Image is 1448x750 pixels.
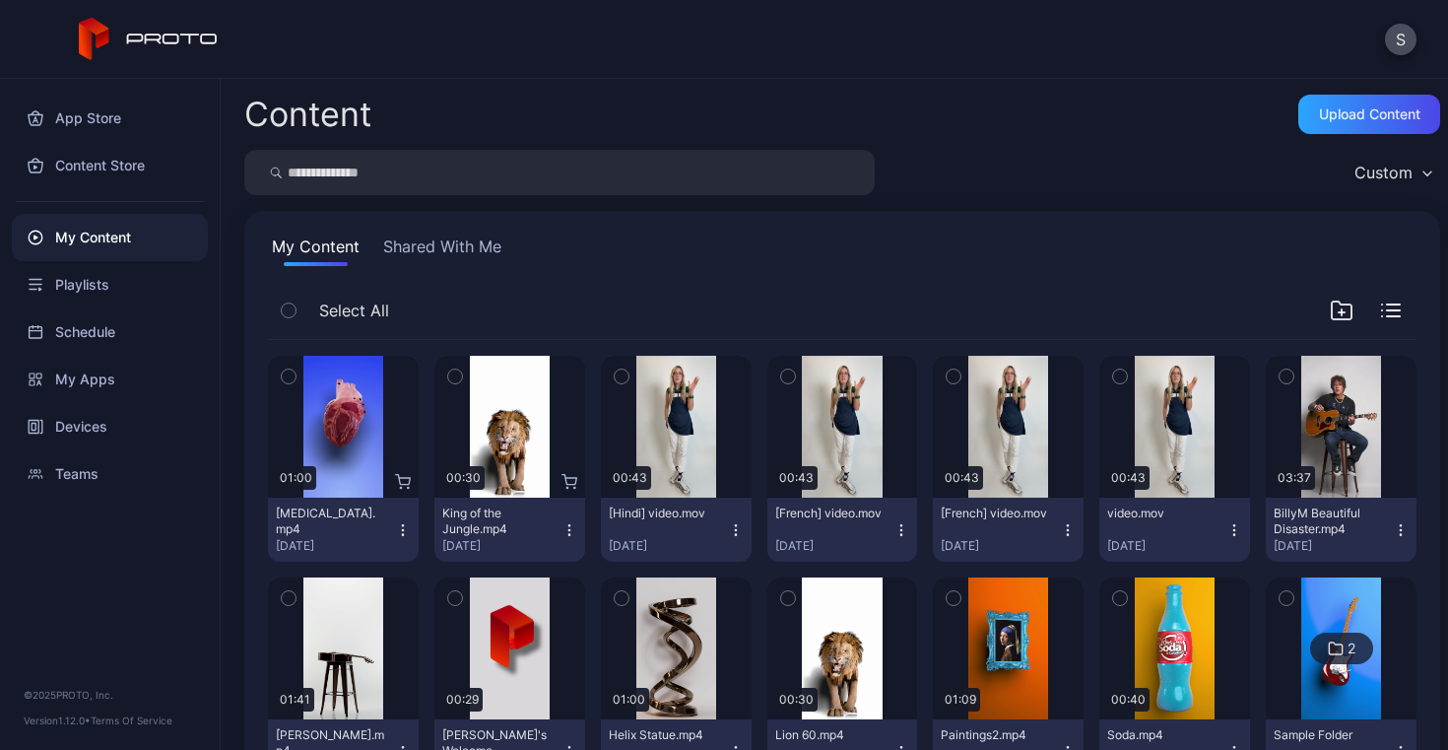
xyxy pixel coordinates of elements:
div: video.mov [1107,506,1216,521]
div: Lion 60.mp4 [775,727,884,743]
a: Devices [12,403,208,450]
div: Paintings2.mp4 [941,727,1049,743]
div: [DATE] [276,538,395,554]
div: Sample Folder [1274,727,1382,743]
div: BillyM Beautiful Disaster.mp4 [1274,506,1382,537]
button: video.mov[DATE] [1099,498,1250,562]
div: Helix Statue.mp4 [609,727,717,743]
a: Playlists [12,261,208,308]
span: Version 1.12.0 • [24,715,91,726]
button: [MEDICAL_DATA].mp4[DATE] [268,498,419,562]
button: [Hindi] video.mov[DATE] [601,498,752,562]
button: Upload Content [1298,95,1440,134]
div: [DATE] [1274,538,1393,554]
div: Content [244,98,371,131]
div: [DATE] [1107,538,1226,554]
div: Soda.mp4 [1107,727,1216,743]
button: [French] video.mov[DATE] [767,498,918,562]
div: [DATE] [775,538,894,554]
div: [Hindi] video.mov [609,506,717,521]
button: My Content [268,235,363,266]
span: Select All [319,299,389,322]
a: My Apps [12,356,208,403]
div: 2 [1348,640,1355,657]
button: Custom [1345,150,1440,195]
div: © 2025 PROTO, Inc. [24,687,196,703]
div: King of the Jungle.mp4 [442,506,551,537]
div: Human Heart.mp4 [276,506,384,537]
div: Custom [1354,163,1413,182]
div: [French] video.mov [775,506,884,521]
button: S [1385,24,1416,55]
div: [DATE] [941,538,1060,554]
a: App Store [12,95,208,142]
button: Shared With Me [379,235,505,266]
button: [French] video.mov[DATE] [933,498,1084,562]
button: BillyM Beautiful Disaster.mp4[DATE] [1266,498,1416,562]
a: Terms Of Service [91,715,172,726]
a: Content Store [12,142,208,189]
a: Teams [12,450,208,498]
a: My Content [12,214,208,261]
div: [DATE] [609,538,728,554]
div: [DATE] [442,538,561,554]
a: Schedule [12,308,208,356]
button: King of the Jungle.mp4[DATE] [434,498,585,562]
div: Upload Content [1319,106,1420,122]
div: [French] video.mov [941,506,1049,521]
